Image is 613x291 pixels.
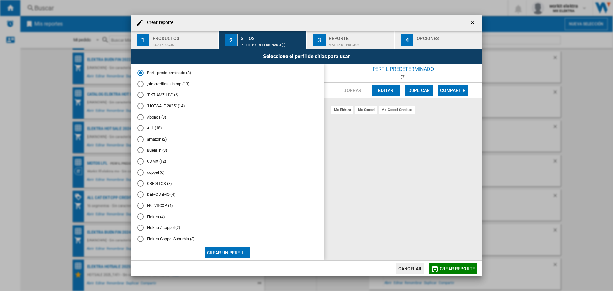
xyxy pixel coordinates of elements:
[405,85,433,96] button: Duplicar
[467,16,480,29] button: getI18NText('BUTTONS.CLOSE_DIALOG')
[137,236,318,242] md-radio-button: Elektra Coppel Suburbia (3)
[137,192,318,198] md-radio-button: DEMODEMO (4)
[137,103,318,109] md-radio-button: "HOTSALE 2025" (14)
[153,40,216,47] div: 8 catálogos
[241,33,304,40] div: Sitios
[396,263,424,274] button: Cancelar
[137,136,318,142] md-radio-button: amazon (2)
[137,147,318,153] md-radio-button: BuenFin (3)
[241,40,304,47] div: Perfil predeterminado (3)
[331,106,353,114] div: mx elektra
[153,33,216,40] div: Productos
[429,263,477,274] button: Crear reporte
[144,19,173,26] h4: Crear reporte
[137,158,318,165] md-radio-button: CDMX (12)
[137,70,318,76] md-radio-button: Perfil predeterminado (3)
[131,49,482,64] div: Seleccione el perfil de sitios para usar
[438,85,467,96] button: Compartir
[137,203,318,209] md-radio-button: EKTVSCOP (4)
[324,64,482,75] div: Perfil predeterminado
[338,85,367,96] button: Borrar
[379,106,415,114] div: mx coppel creditos
[137,114,318,120] md-radio-button: Abonos (3)
[137,214,318,220] md-radio-button: Elektra (4)
[137,225,318,231] md-radio-button: Elektra / coppel (2)
[313,34,326,46] div: 3
[137,81,318,87] md-radio-button: ,sin creditos sin mp (13)
[395,31,482,49] button: 4 Opciones
[137,125,318,131] md-radio-button: ALL (18)
[469,19,477,27] ng-md-icon: getI18NText('BUTTONS.CLOSE_DIALOG')
[137,92,318,98] md-radio-button: "EKT AMZ LIV" (6)
[329,40,392,47] div: Matriz de precios
[205,247,250,258] button: Crear un perfil...
[329,33,392,40] div: Reporte
[219,31,307,49] button: 2 Sitios Perfil predeterminado (3)
[137,169,318,175] md-radio-button: coppel (6)
[324,75,482,79] div: (3)
[440,266,475,271] span: Crear reporte
[131,31,219,49] button: 1 Productos 8 catálogos
[307,31,395,49] button: 3 Reporte Matriz de precios
[225,34,238,46] div: 2
[417,33,480,40] div: Opciones
[355,106,377,114] div: mx coppel
[401,34,413,46] div: 4
[137,34,149,46] div: 1
[137,180,318,187] md-radio-button: CREDITOS (3)
[372,85,400,96] button: Editar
